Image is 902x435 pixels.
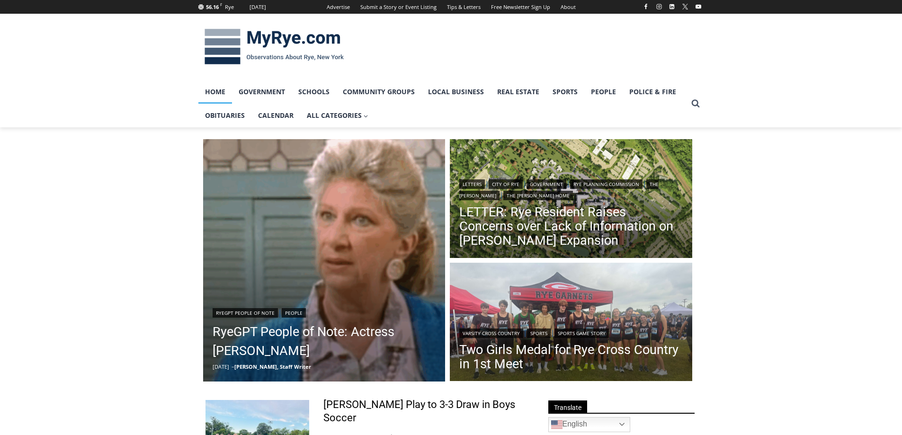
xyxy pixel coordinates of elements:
[693,1,704,12] a: YouTube
[203,139,446,382] img: (PHOTO: Sheridan in an episode of ALF. Public Domain.)
[459,205,683,248] a: LETTER: Rye Resident Raises Concerns over Lack of Information on [PERSON_NAME] Expansion
[450,263,692,384] a: Read More Two Girls Medal for Rye Cross Country in 1st Meet
[450,263,692,384] img: (PHOTO: The Rye Varsity Cross Country team after their first meet on Saturday, September 6, 2025....
[459,327,683,338] div: | |
[213,308,278,318] a: RyeGPT People of Note
[548,400,587,413] span: Translate
[623,80,683,104] a: Police & Fire
[450,139,692,260] a: Read More LETTER: Rye Resident Raises Concerns over Lack of Information on Osborn Expansion
[213,306,436,318] div: |
[640,1,652,12] a: Facebook
[503,191,573,200] a: The [PERSON_NAME] Home
[459,179,485,189] a: Letters
[489,179,523,189] a: City of Rye
[300,104,375,127] a: All Categories
[282,308,306,318] a: People
[198,22,350,71] img: MyRye.com
[687,95,704,112] button: View Search Form
[198,80,232,104] a: Home
[336,80,421,104] a: Community Groups
[250,3,266,11] div: [DATE]
[459,178,683,200] div: | | | | |
[323,398,531,425] a: [PERSON_NAME] Play to 3-3 Draw in Boys Soccer
[491,80,546,104] a: Real Estate
[203,139,446,382] a: Read More RyeGPT People of Note: Actress Liz Sheridan
[213,322,436,360] a: RyeGPT People of Note: Actress [PERSON_NAME]
[213,363,229,370] time: [DATE]
[307,110,368,121] span: All Categories
[220,2,222,7] span: F
[584,80,623,104] a: People
[459,328,523,338] a: Varsity Cross Country
[679,1,691,12] a: X
[232,80,292,104] a: Government
[527,328,551,338] a: Sports
[421,80,491,104] a: Local Business
[570,179,643,189] a: Rye Planning Commission
[234,363,311,370] a: [PERSON_NAME], Staff Writer
[225,3,234,11] div: Rye
[198,80,687,128] nav: Primary Navigation
[459,343,683,371] a: Two Girls Medal for Rye Cross Country in 1st Meet
[554,328,609,338] a: Sports Game Story
[232,363,234,370] span: –
[206,3,219,10] span: 56.16
[292,80,336,104] a: Schools
[450,139,692,260] img: (PHOTO: Illustrative plan of The Osborn's proposed site plan from the July 10, 2025 planning comm...
[551,419,563,430] img: en
[546,80,584,104] a: Sports
[527,179,566,189] a: Government
[666,1,678,12] a: Linkedin
[251,104,300,127] a: Calendar
[653,1,665,12] a: Instagram
[548,417,630,432] a: English
[198,104,251,127] a: Obituaries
